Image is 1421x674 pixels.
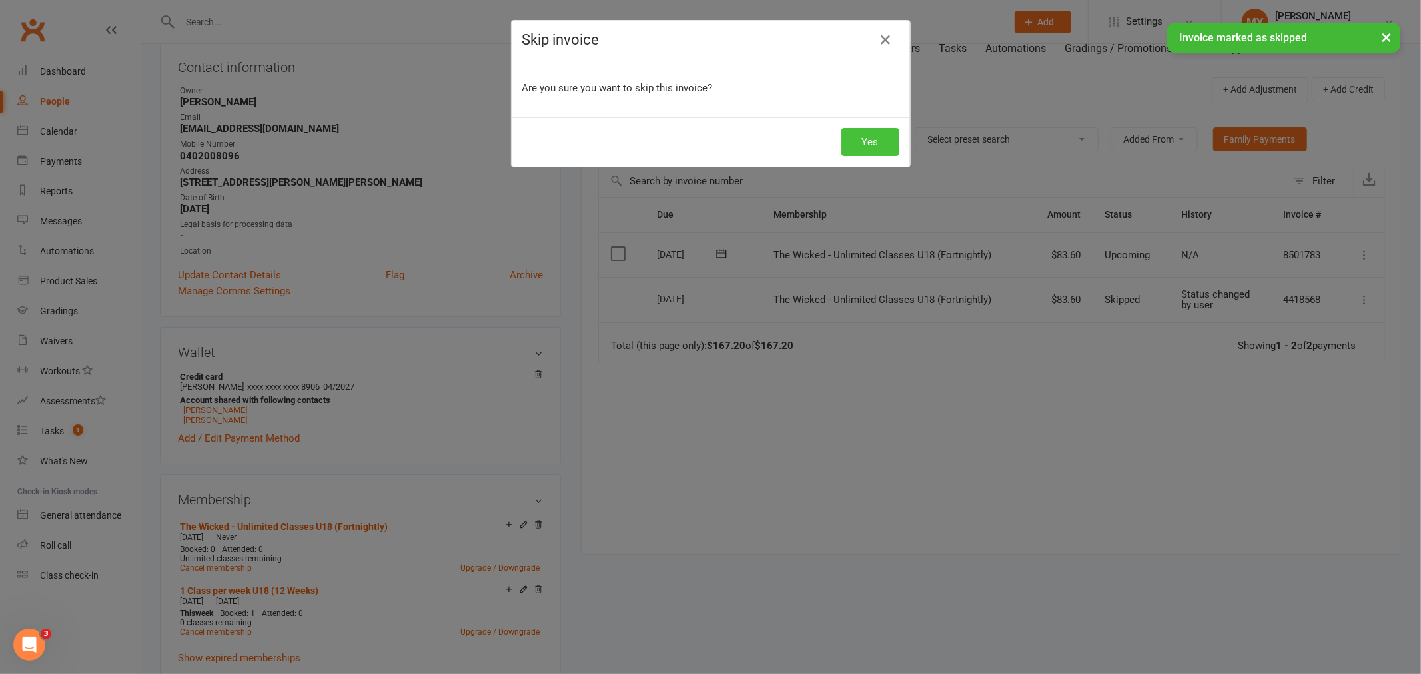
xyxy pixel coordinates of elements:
button: Yes [841,128,899,156]
button: × [1374,23,1398,51]
div: Invoice marked as skipped [1167,23,1400,53]
iframe: Intercom live chat [13,629,45,661]
span: 3 [41,629,51,639]
span: Are you sure you want to skip this invoice? [522,82,713,94]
